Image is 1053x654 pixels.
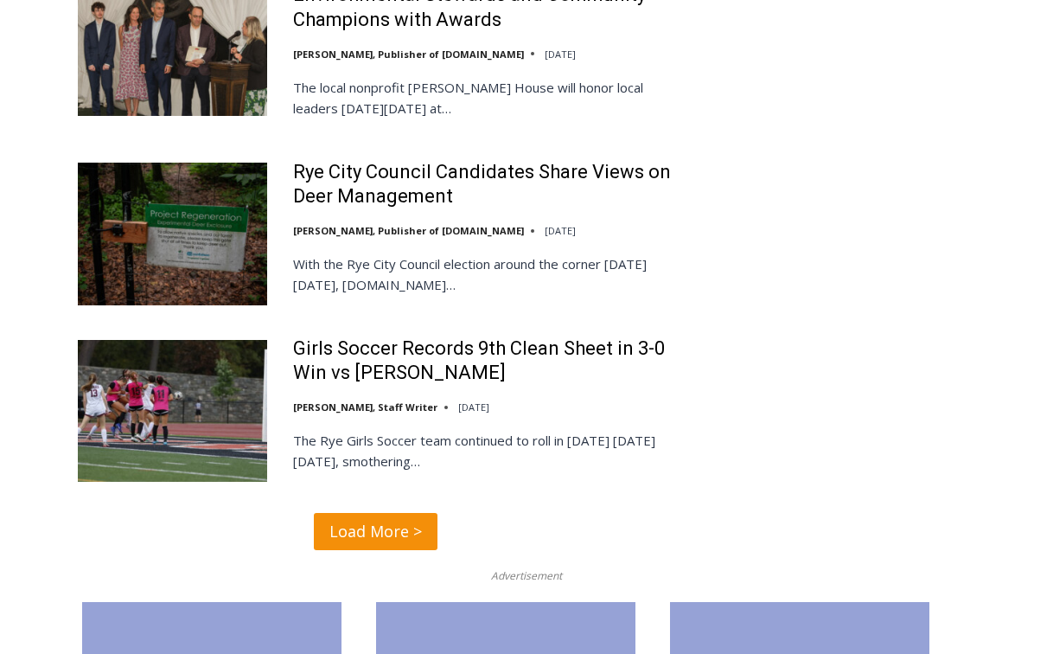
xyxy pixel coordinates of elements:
a: Intern @ [DOMAIN_NAME] [416,168,838,215]
img: Girls Soccer Records 9th Clean Sheet in 3-0 Win vs Harrison [78,340,267,482]
time: [DATE] [545,224,576,237]
time: [DATE] [545,48,576,61]
a: [PERSON_NAME], Publisher of [DOMAIN_NAME] [293,224,524,237]
a: Rye City Council Candidates Share Views on Deer Management [293,160,673,209]
p: The Rye Girls Soccer team continued to roll in [DATE] [DATE][DATE], smothering… [293,430,673,471]
a: Girls Soccer Records 9th Clean Sheet in 3-0 Win vs [PERSON_NAME] [293,337,673,386]
a: [PERSON_NAME], Publisher of [DOMAIN_NAME] [293,48,524,61]
span: Advertisement [474,567,579,584]
img: Rye City Council Candidates Share Views on Deer Management [78,163,267,305]
p: The local nonprofit [PERSON_NAME] House will honor local leaders [DATE][DATE] at… [293,77,673,119]
a: [PERSON_NAME], Staff Writer [293,401,437,414]
span: Intern @ [DOMAIN_NAME] [452,172,801,211]
time: [DATE] [458,401,489,414]
span: Load More > [329,519,422,544]
div: "We would have speakers with experience in local journalism speak to us about their experiences a... [437,1,817,168]
a: Load More > [314,513,437,550]
p: With the Rye City Council election around the corner [DATE][DATE], [DOMAIN_NAME]… [293,253,673,295]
